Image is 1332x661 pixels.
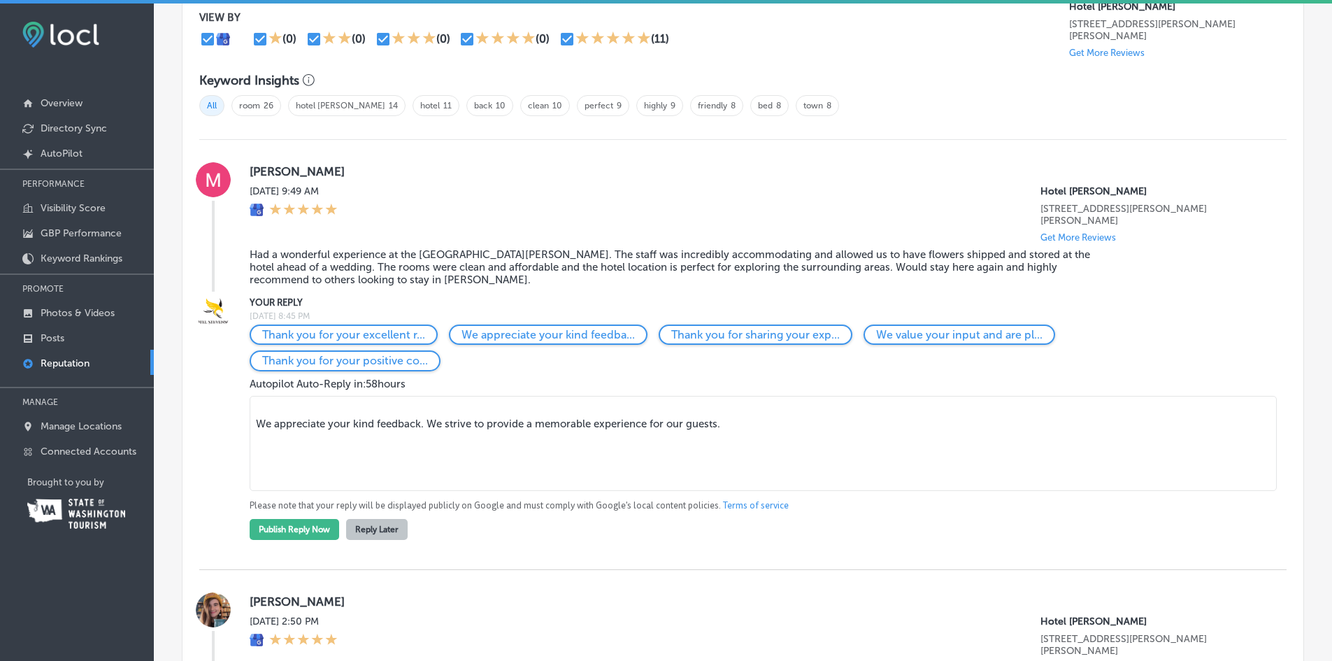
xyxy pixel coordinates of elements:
a: clean [528,101,549,111]
button: Reply Later [346,519,408,540]
p: 77 SW Russell Ave [1040,203,1264,227]
p: Brought to you by [27,477,154,488]
a: 9 [617,101,622,111]
p: Thank you for your excellent review. We are delighted you enjoyed your stay at Hotel Stevenson. [262,328,425,341]
h3: Keyword Insights [199,73,299,88]
p: Hotel Stevenson [1040,616,1264,627]
a: 8 [731,101,736,111]
a: room [239,101,260,111]
p: Directory Sync [41,122,107,134]
label: [PERSON_NAME] [250,595,1264,609]
div: 5 Stars [575,31,651,48]
span: Autopilot Auto-Reply in: 58 hours [250,378,406,390]
div: 3 Stars [392,31,436,48]
div: (11) [651,32,669,45]
a: friendly [698,101,727,111]
p: VIEW BY [199,11,1069,24]
p: GBP Performance [41,227,122,239]
p: Hotel Stevenson [1040,185,1264,197]
p: We appreciate your kind feedback. We strive to provide a memorable experience for our guests. [461,328,635,341]
label: [DATE] 2:50 PM [250,616,338,627]
a: back [474,101,492,111]
a: hotel [PERSON_NAME] [296,101,385,111]
div: 4 Stars [475,31,536,48]
p: Connected Accounts [41,446,136,457]
div: 5 Stars [269,203,338,218]
div: 2 Stars [322,31,352,48]
img: Washington Tourism [27,499,125,529]
a: perfect [585,101,613,111]
p: Photos & Videos [41,307,115,319]
p: Thank you for your positive comments. We look forward to welcoming you back to Hotel Stevenson. [262,354,428,367]
div: (0) [352,32,366,45]
a: highly [644,101,667,111]
a: hotel [420,101,440,111]
p: Overview [41,97,83,109]
p: Thank you for sharing your experience. It is fulfilling to know you had a wonderful stay. [671,328,840,341]
p: Keyword Rankings [41,253,122,264]
p: Posts [41,332,64,344]
img: fda3e92497d09a02dc62c9cd864e3231.png [22,22,99,48]
div: 5 Stars [269,633,338,648]
p: Reputation [41,357,89,369]
div: 1 Star [268,31,282,48]
blockquote: Had a wonderful experience at the [GEOGRAPHIC_DATA][PERSON_NAME]. The staff was incredibly accomm... [250,248,1115,286]
a: 8 [826,101,831,111]
label: [PERSON_NAME] [250,164,1264,178]
div: (0) [536,32,550,45]
p: AutoPilot [41,148,83,159]
p: 77 SW Russell Ave Stevenson, WA 98648, US [1069,18,1287,42]
p: Manage Locations [41,420,122,432]
div: (0) [436,32,450,45]
a: 11 [443,101,452,111]
a: Terms of service [723,499,789,512]
a: 26 [264,101,273,111]
a: 10 [496,101,506,111]
img: Image [196,295,231,330]
p: Hotel Stevenson [1069,1,1287,13]
p: Get More Reviews [1069,48,1145,58]
div: (0) [282,32,296,45]
span: All [199,95,224,116]
p: 77 SW Russell Ave [1040,633,1264,657]
a: town [803,101,823,111]
p: Please note that your reply will be displayed publicly on Google and must comply with Google's lo... [250,499,1264,512]
label: YOUR REPLY [250,297,1264,308]
a: 14 [389,101,398,111]
a: 8 [776,101,781,111]
button: Publish Reply Now [250,519,339,540]
p: Get More Reviews [1040,232,1116,243]
p: We value your input and are pleased that you found our services to your liking. [876,328,1043,341]
a: 9 [671,101,675,111]
textarea: We appreciate your kind feedback. We strive to provide a memorable experience for our guests. [250,396,1277,491]
a: bed [758,101,773,111]
a: 10 [552,101,562,111]
label: [DATE] 8:45 PM [250,311,1264,321]
p: Visibility Score [41,202,106,214]
label: [DATE] 9:49 AM [250,185,338,197]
